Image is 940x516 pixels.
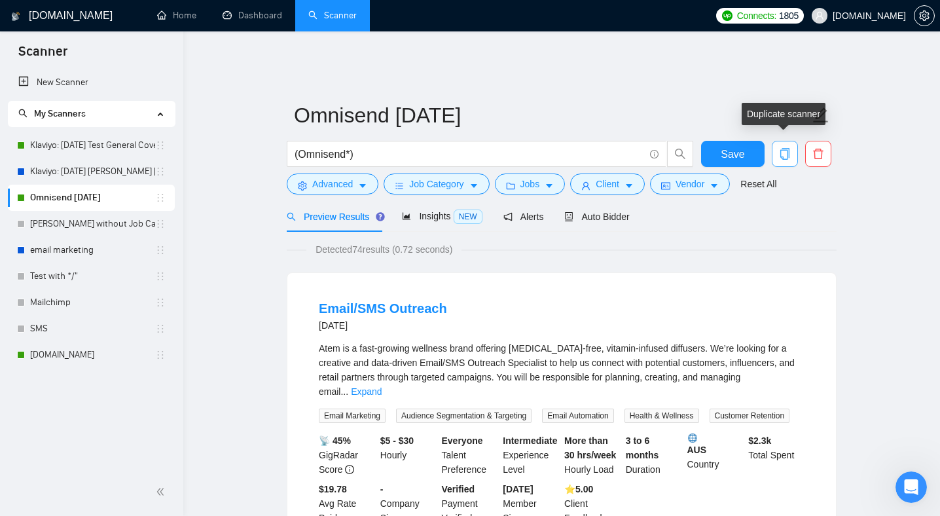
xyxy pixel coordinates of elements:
div: 💬 [27,99,235,124]
span: info-circle [345,465,354,474]
h1: Mariia [63,7,96,16]
button: idcardVendorcaret-down [650,174,730,194]
div: Mariia каже… [10,51,251,186]
a: Klaviyo: [DATE] [PERSON_NAME] [MEDICAL_DATA] [30,158,155,185]
span: search [668,148,693,160]
button: settingAdvancedcaret-down [287,174,378,194]
li: email marketing [8,237,175,263]
span: caret-down [358,181,367,191]
a: Omnisend [DATE] [30,185,155,211]
img: Profile image for Mariia [37,7,58,28]
div: GigRadar Score [316,433,378,477]
li: Test with */" [8,263,175,289]
a: searchScanner [308,10,357,21]
button: search [667,141,693,167]
a: Expand [351,386,382,397]
a: [DOMAIN_NAME] [30,342,155,368]
b: Earn Free GigRadar Credits - Just by Sharing Your Story! [27,100,213,123]
span: Advanced [312,177,353,191]
iframe: To enrich screen reader interactions, please activate Accessibility in Grammarly extension settings [895,471,927,503]
li: Klaviyo: 11.02.25 Tamara Cover Test [8,158,175,185]
span: bars [395,181,404,191]
b: 3 to 6 months [626,435,659,460]
span: Job Category [409,177,463,191]
a: New Scanner [18,69,164,96]
div: Atem is a fast-growing wellness brand offering [MEDICAL_DATA]-free, vitamin-infused diffusers. We... [319,341,804,399]
span: Audience Segmentation & Targeting [396,409,532,423]
b: $5 - $30 [380,435,414,446]
b: Everyone [442,435,483,446]
span: Client [596,177,619,191]
a: Mailchimp [30,289,155,316]
span: holder [155,350,166,360]
button: barsJob Categorycaret-down [384,174,489,194]
button: delete [805,141,831,167]
b: $ 2.3k [748,435,771,446]
span: з додатка [DOMAIN_NAME] [84,73,203,83]
span: Auto Bidder [564,212,629,222]
div: Country [685,433,746,477]
span: delete [806,148,831,160]
li: Omnisend 25.11.24 [8,185,175,211]
li: Customer.io [8,342,175,368]
button: userClientcaret-down [570,174,645,194]
span: folder [506,181,515,191]
div: Tooltip anchor [374,211,386,223]
span: Mariia [58,73,84,83]
li: Klaviyo: 13.01.25 Test General Cover [8,132,175,158]
span: My Scanners [34,108,86,119]
span: user [581,181,590,191]
b: $19.78 [319,484,347,494]
span: search [287,212,296,221]
a: Reset All [740,177,776,191]
span: NEW [454,210,482,224]
span: caret-down [545,181,554,191]
span: Detected 74 results (0.72 seconds) [306,242,461,257]
li: Mailchimp [8,289,175,316]
span: holder [155,166,166,177]
span: holder [155,193,166,203]
span: holder [155,271,166,282]
span: info-circle [650,150,659,158]
span: copy [772,148,797,160]
span: My Scanners [18,108,86,119]
span: Alerts [503,212,544,222]
li: New Scanner [8,69,175,96]
span: caret-down [469,181,479,191]
span: user [815,11,824,20]
span: holder [155,245,166,255]
div: Profile image for MariiaMariiaз додатка [DOMAIN_NAME]Earn Free GigRadar Credits - Just by Sharing... [10,51,251,170]
div: Hourly [378,433,439,477]
button: Вибір емодзі [20,416,31,426]
span: robot [564,212,573,221]
button: go back [9,5,33,30]
span: caret-down [710,181,719,191]
div: [DATE] [319,318,447,333]
a: Test with */" [30,263,155,289]
button: Надіслати повідомлення… [225,411,245,432]
input: Scanner name... [294,99,810,132]
b: [DATE] [503,484,533,494]
a: [PERSON_NAME] without Job Category [30,211,155,237]
span: setting [298,181,307,191]
a: SMS [30,316,155,342]
button: copy [772,141,798,167]
span: Vendor [676,177,704,191]
a: homeHome [157,10,196,21]
span: Customer Retention [710,409,790,423]
span: caret-down [624,181,634,191]
li: SMS [8,316,175,342]
div: Duration [623,433,685,477]
span: area-chart [402,212,411,221]
button: Головна [228,5,253,30]
span: Connects: [737,9,776,23]
input: Search Freelance Jobs... [295,146,644,162]
textarea: Повідомлення... [11,388,251,411]
b: 📡 45% [319,435,351,446]
b: Verified [442,484,475,494]
img: logo [11,6,20,27]
b: ⭐️ 5.00 [564,484,593,494]
button: setting [914,5,935,26]
div: Total Spent [746,433,807,477]
button: Завантажити вкладений файл [62,416,73,426]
